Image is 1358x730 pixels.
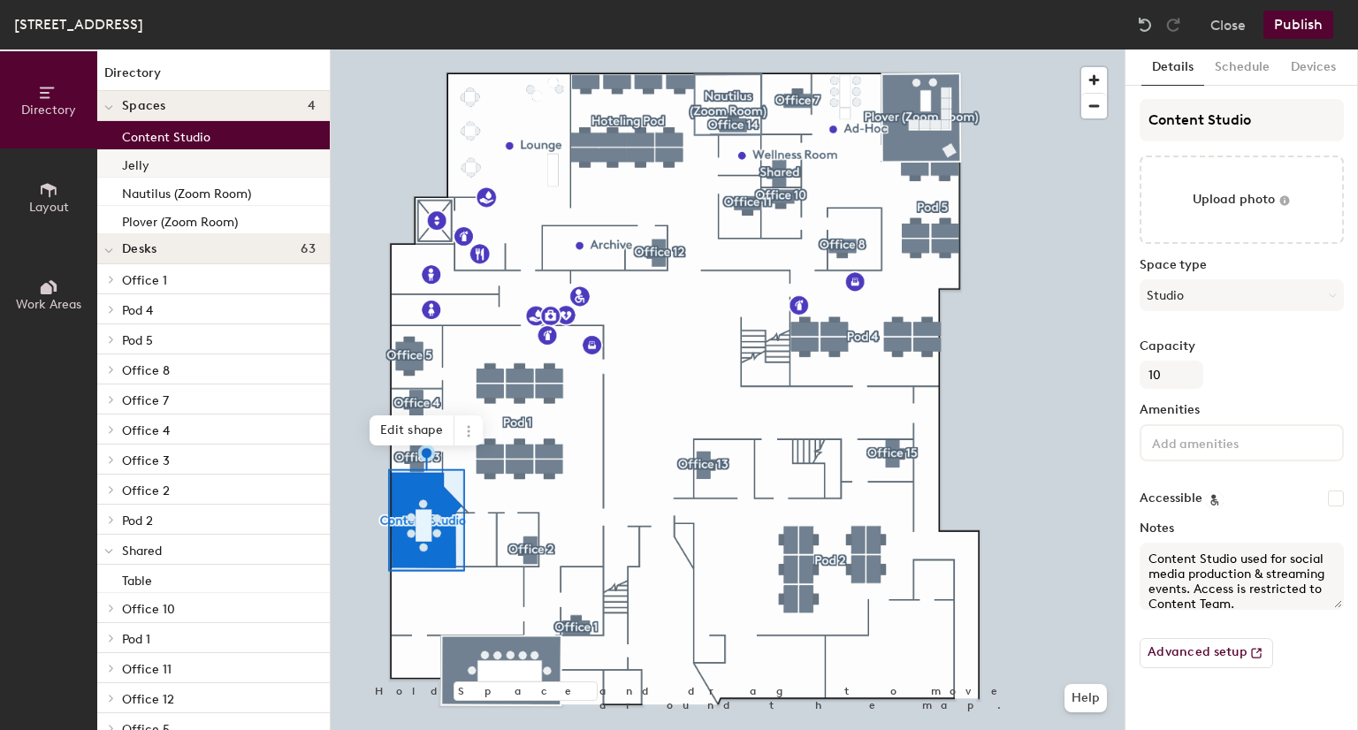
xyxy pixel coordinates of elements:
img: Redo [1164,16,1182,34]
span: Layout [29,200,69,215]
span: Office 12 [122,692,174,707]
button: Details [1141,49,1204,86]
span: 63 [301,242,316,256]
button: Upload photo [1140,156,1344,244]
label: Accessible [1140,491,1202,506]
span: Pod 5 [122,333,153,348]
span: Pod 2 [122,513,153,528]
span: Work Areas [16,297,81,312]
p: Jelly [122,153,149,173]
span: Directory [21,103,76,118]
img: Undo [1136,16,1154,34]
span: Office 8 [122,363,170,378]
button: Advanced setup [1140,638,1273,668]
label: Amenities [1140,403,1344,417]
span: Pod 4 [122,303,153,318]
div: [STREET_ADDRESS] [14,13,143,35]
span: 4 [308,99,316,113]
label: Notes [1140,521,1344,536]
label: Capacity [1140,339,1344,354]
span: Office 11 [122,662,172,677]
span: Edit shape [370,415,454,445]
span: Pod 1 [122,632,150,647]
span: Office 7 [122,393,169,408]
button: Schedule [1204,49,1280,86]
p: Content Studio [122,125,210,145]
button: Studio [1140,279,1344,311]
span: Office 4 [122,423,170,438]
span: Office 3 [122,453,170,468]
p: Table [122,568,152,589]
button: Close [1210,11,1246,39]
span: Desks [122,242,156,256]
input: Add amenities [1148,431,1308,452]
h1: Directory [97,64,330,91]
button: Help [1064,684,1107,712]
p: Nautilus (Zoom Room) [122,181,251,202]
textarea: Content Studio used for social media production & streaming events. Access is restricted to Conte... [1140,543,1344,610]
span: Office 10 [122,602,175,617]
span: Shared [122,544,162,559]
button: Publish [1263,11,1333,39]
label: Space type [1140,258,1344,272]
button: Devices [1280,49,1347,86]
span: Spaces [122,99,166,113]
span: Office 1 [122,273,167,288]
span: Office 2 [122,483,170,498]
p: Plover (Zoom Room) [122,209,238,230]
